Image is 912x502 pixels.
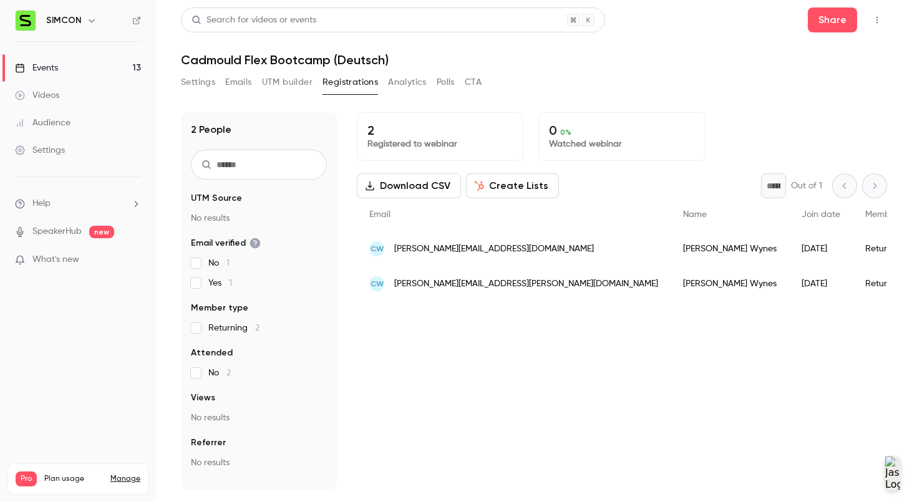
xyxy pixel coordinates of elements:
[466,173,559,198] button: Create Lists
[437,72,455,92] button: Polls
[465,72,482,92] button: CTA
[371,278,384,289] span: CW
[225,72,251,92] button: Emails
[226,259,230,268] span: 1
[32,225,82,238] a: SpeakerHub
[369,210,391,219] span: Email
[191,212,327,224] p: No results
[791,180,822,192] p: Out of 1
[323,72,378,92] button: Registrations
[16,11,36,31] img: SIMCON
[191,192,242,205] span: UTM Source
[394,278,658,291] span: [PERSON_NAME][EMAIL_ADDRESS][PERSON_NAME][DOMAIN_NAME]
[191,302,248,314] span: Member type
[110,474,140,484] a: Manage
[262,72,313,92] button: UTM builder
[371,243,384,254] span: CW
[15,89,59,102] div: Videos
[191,437,226,449] span: Referrer
[44,474,103,484] span: Plan usage
[367,123,513,138] p: 2
[789,231,853,266] div: [DATE]
[191,392,215,404] span: Views
[789,266,853,301] div: [DATE]
[208,322,260,334] span: Returning
[46,14,82,27] h6: SIMCON
[191,192,327,469] section: facet-groups
[89,226,114,238] span: new
[192,14,316,27] div: Search for videos or events
[671,231,789,266] div: [PERSON_NAME] Wynes
[367,138,513,150] p: Registered to webinar
[229,279,232,287] span: 1
[208,277,232,289] span: Yes
[802,210,840,219] span: Join date
[15,144,65,157] div: Settings
[255,324,260,332] span: 2
[32,197,51,210] span: Help
[357,173,461,198] button: Download CSV
[208,367,231,379] span: No
[16,471,37,486] span: Pro
[191,412,327,424] p: No results
[191,237,261,249] span: Email verified
[191,456,327,469] p: No results
[15,197,141,210] li: help-dropdown-opener
[394,243,594,256] span: [PERSON_NAME][EMAIL_ADDRESS][DOMAIN_NAME]
[226,369,231,377] span: 2
[683,210,707,219] span: Name
[191,122,231,137] h1: 2 People
[549,123,694,138] p: 0
[549,138,694,150] p: Watched webinar
[388,72,427,92] button: Analytics
[181,52,887,67] h1: Cadmould Flex Bootcamp (Deutsch)
[191,347,233,359] span: Attended
[671,266,789,301] div: [PERSON_NAME] Wynes
[32,253,79,266] span: What's new
[15,62,58,74] div: Events
[181,72,215,92] button: Settings
[808,7,857,32] button: Share
[208,257,230,269] span: No
[15,117,70,129] div: Audience
[560,128,571,137] span: 0 %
